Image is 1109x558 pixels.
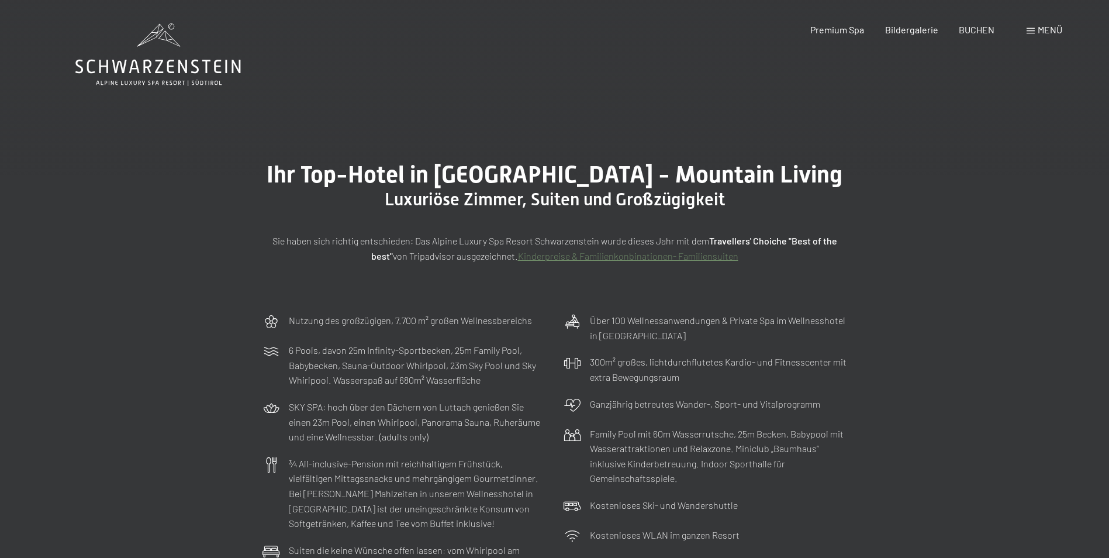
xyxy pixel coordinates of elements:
[289,456,546,531] p: ¾ All-inclusive-Pension mit reichhaltigem Frühstück, vielfältigen Mittagssnacks und mehrgängigem ...
[1038,24,1062,35] span: Menü
[289,343,546,388] p: 6 Pools, davon 25m Infinity-Sportbecken, 25m Family Pool, Babybecken, Sauna-Outdoor Whirlpool, 23...
[590,498,738,513] p: Kostenloses Ski- und Wandershuttle
[590,397,820,412] p: Ganzjährig betreutes Wander-, Sport- und Vitalprogramm
[590,313,847,343] p: Über 100 Wellnessanwendungen & Private Spa im Wellnesshotel in [GEOGRAPHIC_DATA]
[590,426,847,486] p: Family Pool mit 60m Wasserrutsche, 25m Becken, Babypool mit Wasserattraktionen und Relaxzone. Min...
[959,24,994,35] a: BUCHEN
[810,24,864,35] a: Premium Spa
[267,161,842,188] span: Ihr Top-Hotel in [GEOGRAPHIC_DATA] - Mountain Living
[289,399,546,445] p: SKY SPA: hoch über den Dächern von Luttach genießen Sie einen 23m Pool, einen Whirlpool, Panorama...
[262,233,847,263] p: Sie haben sich richtig entschieden: Das Alpine Luxury Spa Resort Schwarzenstein wurde dieses Jahr...
[518,250,738,261] a: Kinderpreise & Familienkonbinationen- Familiensuiten
[590,528,740,543] p: Kostenloses WLAN im ganzen Resort
[371,235,837,261] strong: Travellers' Choiche "Best of the best"
[289,313,532,328] p: Nutzung des großzügigen, 7.700 m² großen Wellnessbereichs
[385,189,725,209] span: Luxuriöse Zimmer, Suiten und Großzügigkeit
[590,354,847,384] p: 300m² großes, lichtdurchflutetes Kardio- und Fitnesscenter mit extra Bewegungsraum
[885,24,938,35] a: Bildergalerie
